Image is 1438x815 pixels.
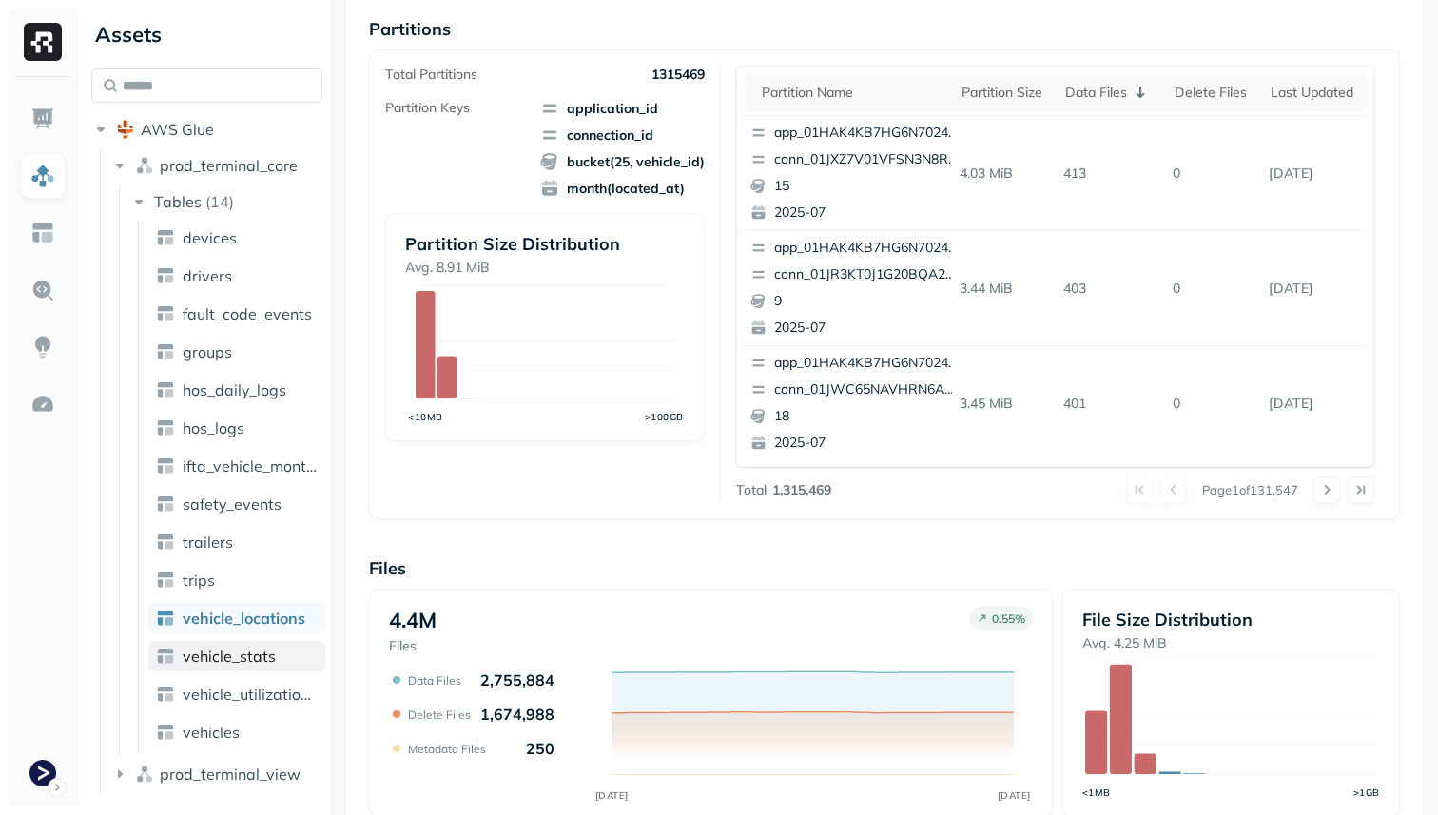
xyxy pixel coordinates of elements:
span: month(located_at) [540,179,705,198]
img: table [156,304,175,323]
p: 403 [1056,272,1165,305]
img: table [156,571,175,590]
span: Tables [154,192,202,211]
p: Data Files [408,673,461,688]
button: prod_terminal_view [110,759,323,789]
p: Sep 12, 2025 [1261,157,1367,190]
p: Partitions [369,18,1400,40]
tspan: >100GB [645,411,684,422]
a: hos_daily_logs [148,375,325,405]
span: hos_logs [183,418,244,437]
button: Tables(14) [129,186,324,217]
img: table [156,609,175,628]
span: connection_id [540,126,705,145]
a: devices [148,223,325,253]
span: prod_terminal_view [160,765,301,784]
div: Delete Files [1175,84,1252,102]
p: 0.55 % [992,611,1025,626]
img: table [156,685,175,704]
p: 0 [1165,272,1261,305]
span: vehicle_locations [183,609,305,628]
p: 1,315,469 [772,481,831,499]
span: fault_code_events [183,304,312,323]
img: table [156,723,175,742]
p: conn_01JXZ7V01VFSN3N8RC3A3BXWS9 [774,150,959,169]
p: Files [389,637,437,655]
img: Query Explorer [30,278,55,302]
a: groups [148,337,325,367]
p: 3.45 MiB [952,387,1057,420]
p: app_01HAK4KB7HG6N7024210G3S8D5 [774,239,959,258]
p: conn_01JR3KT0J1G20BQA20M5VFZA92 [774,265,959,284]
img: Asset Explorer [30,221,55,245]
span: vehicle_utilization_day [183,685,318,704]
p: Page 1 of 131,547 [1202,481,1298,498]
p: 9 [774,292,959,311]
span: groups [183,342,232,361]
div: Assets [91,19,322,49]
p: 413 [1056,157,1165,190]
p: app_01HAK4KB7HG6N7024210G3S8D5 [774,354,959,373]
p: 1315469 [651,66,705,84]
p: 2025-07 [774,434,959,453]
p: Partition Keys [385,99,470,117]
p: Total Partitions [385,66,477,84]
p: Metadata Files [408,742,486,756]
a: vehicles [148,717,325,747]
a: ifta_vehicle_months [148,451,325,481]
tspan: [DATE] [997,789,1030,802]
img: Ryft [24,23,62,61]
img: table [156,342,175,361]
a: trailers [148,527,325,557]
img: Optimization [30,392,55,417]
p: ( 14 ) [205,192,234,211]
img: table [156,647,175,666]
img: table [156,380,175,399]
p: app_01HAK4KB7HG6N7024210G3S8D5 [774,124,959,143]
span: application_id [540,99,705,118]
button: app_01HAK4KB7HG6N7024210G3S8D5conn_01JR3KT0J1G20BQA20M5VFZA9292025-07 [743,231,967,345]
span: prod_terminal_core [160,156,298,175]
p: 18 [774,407,959,426]
p: File Size Distribution [1082,609,1380,631]
span: AWS Glue [141,120,214,139]
span: vehicles [183,723,240,742]
div: Last updated [1271,84,1357,102]
div: Partition size [962,84,1047,102]
p: Delete Files [408,708,471,722]
img: Terminal [29,760,56,786]
span: hos_daily_logs [183,380,286,399]
p: Sep 12, 2025 [1261,272,1367,305]
span: ifta_vehicle_months [183,456,318,475]
img: table [156,495,175,514]
p: Avg. 8.91 MiB [405,259,685,277]
div: Partition name [762,84,942,102]
p: 2025-07 [774,319,959,338]
tspan: >1GB [1353,786,1380,798]
p: Avg. 4.25 MiB [1082,634,1380,652]
p: Total [736,481,767,499]
a: trips [148,565,325,595]
a: vehicle_stats [148,641,325,671]
button: app_01HAK4KB7HG6N7024210G3S8D5conn_01JXZ7V01VFSN3N8RC3A3BXWS9152025-07 [743,116,967,230]
p: Sep 12, 2025 [1261,387,1367,420]
p: 0 [1165,387,1261,420]
tspan: [DATE] [594,789,628,802]
p: 2025-07 [774,204,959,223]
p: 2,755,884 [480,670,554,689]
div: Data Files [1065,81,1156,104]
a: vehicle_utilization_day [148,679,325,709]
img: Insights [30,335,55,359]
img: table [156,533,175,552]
img: table [156,228,175,247]
p: Partition Size Distribution [405,233,685,255]
p: 0 [1165,157,1261,190]
tspan: <1MB [1082,786,1111,798]
p: 401 [1056,387,1165,420]
p: conn_01JWC65NAVHRN6AGBP37DS7GCY [774,380,959,399]
img: namespace [135,765,154,784]
img: Assets [30,164,55,188]
a: drivers [148,261,325,291]
span: devices [183,228,237,247]
span: bucket(25, vehicle_id) [540,152,705,171]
